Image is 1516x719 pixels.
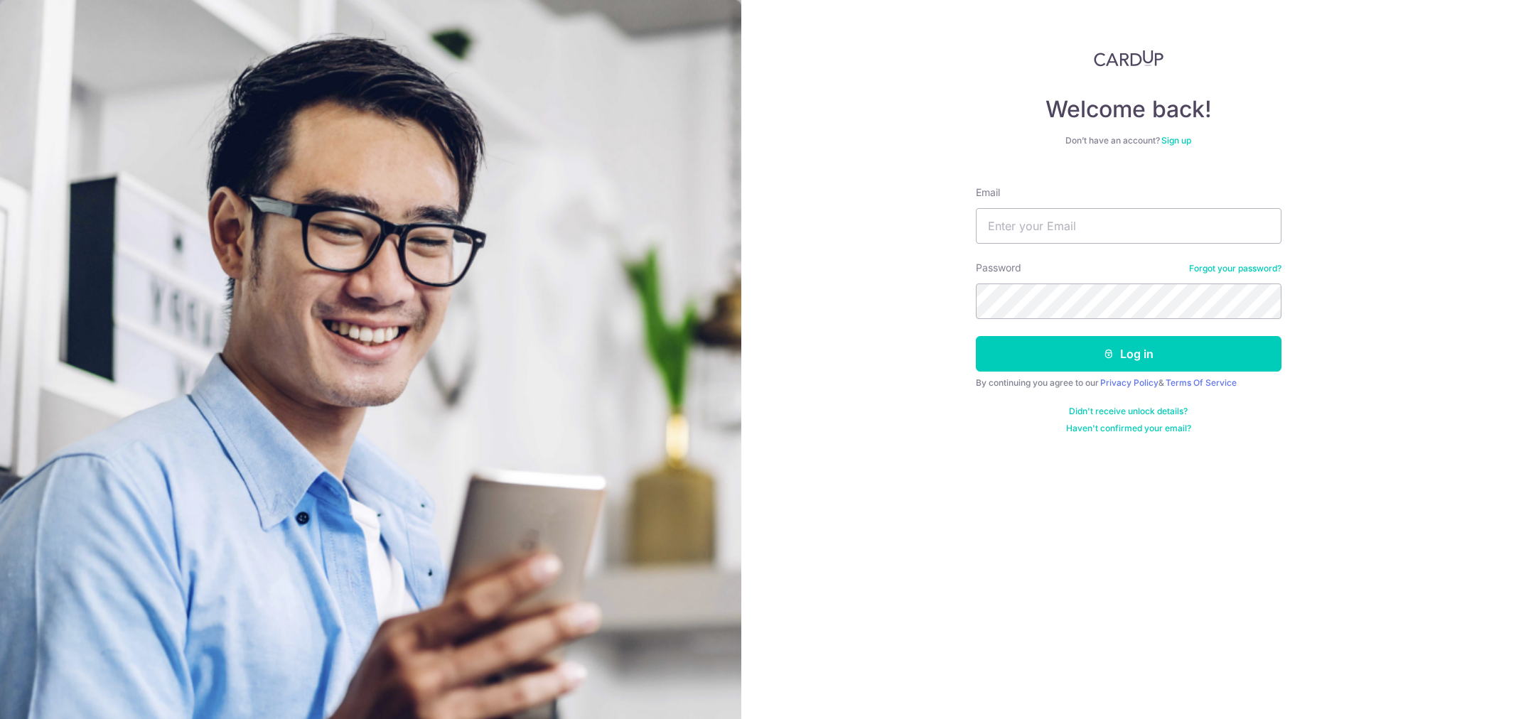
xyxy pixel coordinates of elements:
[976,336,1281,372] button: Log in
[1100,377,1158,388] a: Privacy Policy
[1161,135,1191,146] a: Sign up
[976,377,1281,389] div: By continuing you agree to our &
[976,135,1281,146] div: Don’t have an account?
[976,95,1281,124] h4: Welcome back!
[976,261,1021,275] label: Password
[1069,406,1188,417] a: Didn't receive unlock details?
[976,185,1000,200] label: Email
[1094,50,1163,67] img: CardUp Logo
[1166,377,1237,388] a: Terms Of Service
[1066,423,1191,434] a: Haven't confirmed your email?
[1189,263,1281,274] a: Forgot your password?
[976,208,1281,244] input: Enter your Email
